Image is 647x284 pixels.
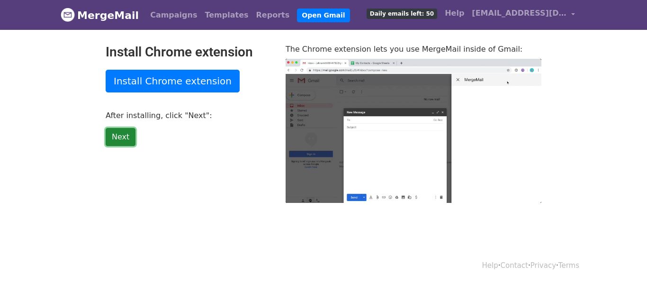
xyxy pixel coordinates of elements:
p: The Chrome extension lets you use MergeMail inside of Gmail: [286,44,541,54]
a: Terms [558,261,579,270]
a: Install Chrome extension [106,70,240,92]
img: MergeMail logo [61,8,75,22]
a: MergeMail [61,5,139,25]
span: [EMAIL_ADDRESS][DOMAIN_NAME] [472,8,566,19]
a: Campaigns [146,6,201,25]
a: Help [441,4,468,23]
h2: Install Chrome extension [106,44,271,60]
a: Daily emails left: 50 [363,4,441,23]
a: Open Gmail [297,9,350,22]
span: Daily emails left: 50 [367,9,437,19]
a: [EMAIL_ADDRESS][DOMAIN_NAME] [468,4,579,26]
a: Next [106,128,135,146]
a: Help [482,261,498,270]
a: Privacy [530,261,556,270]
a: Templates [201,6,252,25]
a: Contact [501,261,528,270]
iframe: Chat Widget [600,238,647,284]
a: Reports [252,6,294,25]
p: After installing, click "Next": [106,110,271,120]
